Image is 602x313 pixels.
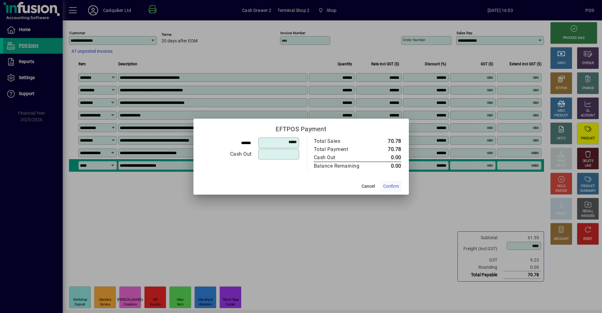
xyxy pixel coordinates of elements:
h2: EFTPOS Payment [193,119,409,137]
td: Total Payment [314,145,373,154]
td: Total Sales [314,137,373,145]
div: Balance Remaining [314,162,367,170]
div: Cash Out [201,150,252,158]
button: Confirm [381,181,401,192]
span: Cancel [362,183,375,190]
td: 70.78 [373,137,401,145]
button: Cancel [358,181,378,192]
td: 0.00 [373,154,401,162]
td: 0.00 [373,162,401,170]
td: 70.78 [373,145,401,154]
span: Confirm [383,183,399,190]
div: Cash Out [314,154,367,161]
